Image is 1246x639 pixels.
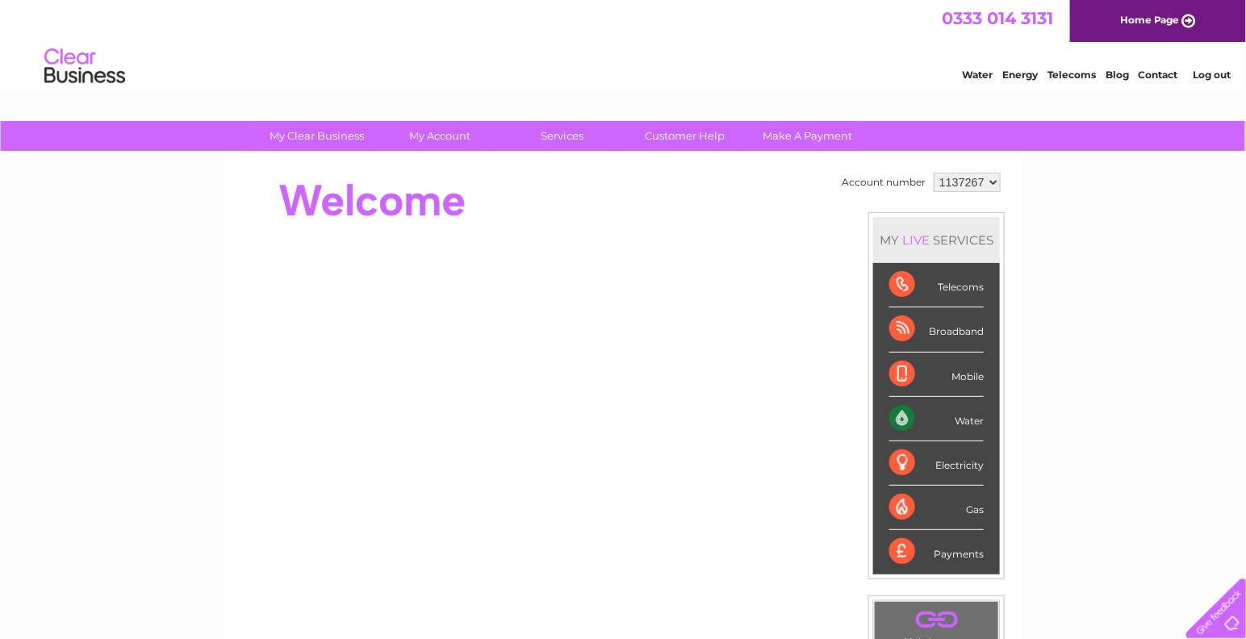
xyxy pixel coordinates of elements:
a: 0333 014 3131 [942,8,1053,28]
a: Log out [1193,69,1231,81]
a: Services [496,121,629,151]
div: Mobile [889,353,984,397]
div: Clear Business is a trading name of Verastar Limited (registered in [GEOGRAPHIC_DATA] No. 3667643... [243,9,1006,78]
a: My Account [374,121,507,151]
div: LIVE [899,232,933,248]
a: Blog [1106,69,1129,81]
div: Telecoms [889,263,984,307]
td: Account number [838,169,930,196]
a: Telecoms [1047,69,1096,81]
a: My Clear Business [251,121,384,151]
a: . [879,606,994,634]
div: Electricity [889,441,984,486]
div: Gas [889,486,984,530]
a: Contact [1139,69,1178,81]
div: MY SERVICES [873,217,1000,263]
a: Customer Help [619,121,752,151]
div: Payments [889,530,984,574]
a: Energy [1002,69,1038,81]
div: Water [889,397,984,441]
a: Make A Payment [742,121,875,151]
div: Broadband [889,307,984,352]
a: Water [962,69,993,81]
img: logo.png [44,42,126,91]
